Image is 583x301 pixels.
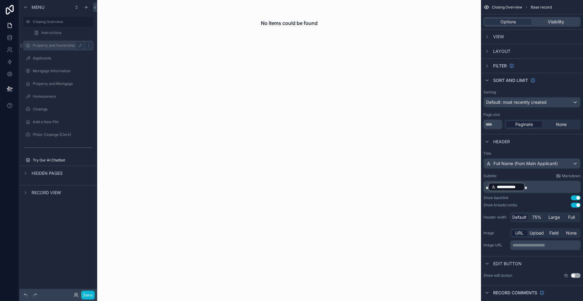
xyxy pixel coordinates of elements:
[23,66,94,76] a: Mortgage Information
[483,195,509,200] div: Show backlink
[566,230,577,236] span: None
[33,69,92,73] label: Mortgage Information
[33,81,92,86] label: Property and Mortgage
[530,230,544,236] span: Upload
[483,203,517,208] div: Show breadcrumbs
[493,48,510,54] span: Layout
[483,90,496,95] label: Sorting
[512,214,527,220] span: Default
[23,155,94,165] a: Try Our AI Chatbot
[556,174,581,178] a: Markdown
[532,214,541,220] span: 75%
[483,215,508,220] label: Header width
[510,240,581,250] div: scrollable content
[23,53,94,63] a: Applicants
[23,92,94,101] a: Homeowners
[483,231,508,235] label: Image
[568,214,575,220] span: Full
[548,214,560,220] span: Large
[483,112,500,117] label: Page size
[515,230,523,236] span: URL
[32,170,63,176] span: Hidden pages
[486,100,547,105] span: Default: most recently created
[483,181,581,193] div: scrollable content
[483,243,508,248] label: Image URL
[493,77,528,83] span: Sort And Limit
[531,5,552,10] span: Base record
[32,4,44,10] span: Menu
[493,34,504,40] span: View
[33,94,92,99] label: Homeowners
[483,174,496,178] label: Subtitle
[23,117,94,127] a: Add a New File
[32,190,61,196] span: Record view
[33,107,92,112] label: Closings
[33,43,81,48] label: Property and Ownership
[483,151,581,156] label: Title
[33,158,92,163] label: Try Our AI Chatbot
[493,161,558,167] span: Full Name (from Main Applicant)
[556,121,567,127] span: None
[33,132,92,137] label: Philer Closings (Clerk)
[500,19,516,25] span: Options
[493,63,507,69] span: Filter
[33,120,92,124] label: Add a New File
[33,56,92,61] label: Applicants
[23,104,94,114] a: Closings
[483,158,581,169] button: Full Name (from Main Applicant)
[23,130,94,140] a: Philer Closings (Clerk)
[81,291,95,299] button: Done
[493,139,510,145] span: Header
[493,261,522,267] span: Edit button
[562,174,581,178] span: Markdown
[30,28,94,38] a: Instructions
[483,273,512,278] label: Show edit button
[23,41,94,50] a: Property and Ownership
[548,19,564,25] span: Visibility
[23,17,94,27] a: Closing Overview
[483,97,581,107] button: Default: most recently created
[493,290,537,296] span: Record comments
[549,230,559,236] span: Field
[41,30,61,35] span: Instructions
[33,19,90,24] label: Closing Overview
[492,5,522,10] span: Closing Overview
[515,121,533,127] span: Paginate
[23,79,94,89] a: Property and Mortgage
